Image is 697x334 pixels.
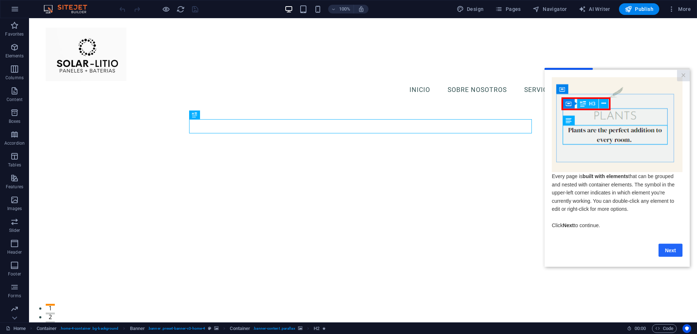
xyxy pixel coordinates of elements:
p: Columns [5,75,24,81]
span: Click to select. Double-click to edit [230,324,250,333]
button: 1 [17,286,26,287]
i: Element contains an animation [322,326,326,330]
i: This element is a customizable preset [208,326,211,330]
a: Next [114,176,138,189]
p: Accordion [4,140,25,146]
button: Design [454,3,487,15]
i: On resize automatically adjust zoom level to fit chosen device. [358,6,364,12]
p: Content [7,97,23,102]
span: Click to select. Double-click to edit [314,324,319,333]
span: More [668,5,691,13]
span: Navigator [533,5,567,13]
span: Click to select. Double-click to edit [37,324,57,333]
nav: breadcrumb [37,324,326,333]
span: Every page is that can be grouped and nested with container elements. The symbol in the upper-lef... [7,105,130,144]
a: Click to cancel selection. Double-click to open Pages [6,324,26,333]
i: Reload page [176,5,185,13]
img: Editor Logo [42,5,96,13]
p: Header [7,249,22,255]
span: Design [457,5,484,13]
button: Usercentrics [682,324,691,333]
span: Pages [495,5,521,13]
button: AI Writer [576,3,613,15]
p: Features [6,184,23,190]
button: Publish [619,3,659,15]
p: Tables [8,162,21,168]
h6: Session time [627,324,646,333]
button: Code [652,324,677,333]
i: This element contains a background [298,326,302,330]
button: 3 [17,303,26,305]
span: : [640,326,641,331]
p: Slider [9,228,20,233]
p: Elements [5,53,24,59]
strong: built with elements [38,105,84,111]
p: Images [7,206,22,212]
span: to continue. [29,154,56,160]
span: . banner .preset-banner-v3-home-4 [148,324,205,333]
a: Close modal [133,2,145,13]
button: Pages [492,3,523,15]
button: reload [176,5,185,13]
i: This element contains a background [214,326,219,330]
button: Click here to leave preview mode and continue editing [162,5,170,13]
button: 100% [328,5,354,13]
span: . home-4-container .bg-background [60,324,118,333]
p: Forms [8,293,21,299]
span: AI Writer [579,5,610,13]
h6: 100% [339,5,351,13]
p: Favorites [5,31,24,37]
span: Click to select. Double-click to edit [130,324,145,333]
button: More [665,3,694,15]
span: . banner-content .parallax [253,324,295,333]
p: Footer [8,271,21,277]
p: Boxes [9,118,21,124]
button: Navigator [530,3,570,15]
button: 2 [17,294,26,296]
span: Code [655,324,673,333]
span: Next [18,154,29,160]
span: Click [7,154,18,160]
div: Design (Ctrl+Alt+Y) [454,3,487,15]
span: Publish [625,5,653,13]
span: 00 00 [635,324,646,333]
